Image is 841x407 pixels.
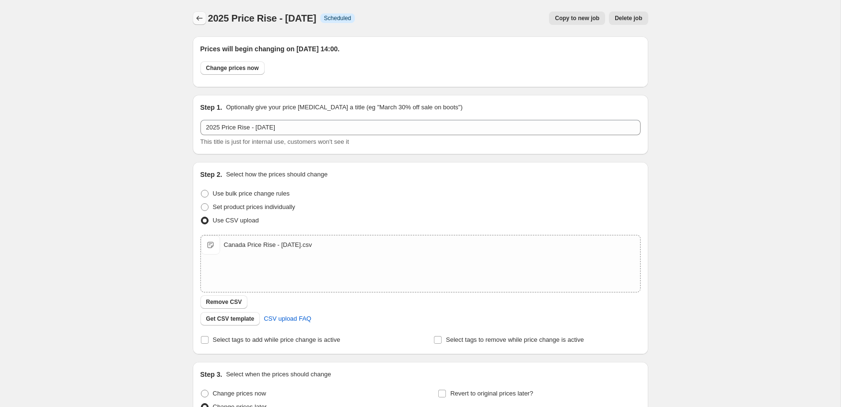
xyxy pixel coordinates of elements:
span: Revert to original prices later? [450,390,533,397]
span: Copy to new job [555,14,599,22]
button: Delete job [609,12,648,25]
a: CSV upload FAQ [258,311,317,326]
span: Set product prices individually [213,203,295,210]
span: Scheduled [324,14,351,22]
button: Price change jobs [193,12,206,25]
span: Select tags to remove while price change is active [446,336,584,343]
span: This title is just for internal use, customers won't see it [200,138,349,145]
button: Get CSV template [200,312,260,326]
p: Select how the prices should change [226,170,327,179]
button: Change prices now [200,61,265,75]
button: Remove CSV [200,295,248,309]
span: Use CSV upload [213,217,259,224]
p: Optionally give your price [MEDICAL_DATA] a title (eg "March 30% off sale on boots") [226,103,462,112]
span: Select tags to add while price change is active [213,336,340,343]
button: Copy to new job [549,12,605,25]
h2: Step 2. [200,170,222,179]
span: Remove CSV [206,298,242,306]
span: 2025 Price Rise - [DATE] [208,13,316,23]
h2: Step 1. [200,103,222,112]
span: Use bulk price change rules [213,190,290,197]
h2: Prices will begin changing on [DATE] 14:00. [200,44,641,54]
span: Get CSV template [206,315,255,323]
span: Delete job [615,14,642,22]
input: 30% off holiday sale [200,120,641,135]
h2: Step 3. [200,370,222,379]
span: CSV upload FAQ [264,314,311,324]
span: Change prices now [213,390,266,397]
div: Canada Price Rise - [DATE].csv [224,240,312,250]
span: Change prices now [206,64,259,72]
p: Select when the prices should change [226,370,331,379]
